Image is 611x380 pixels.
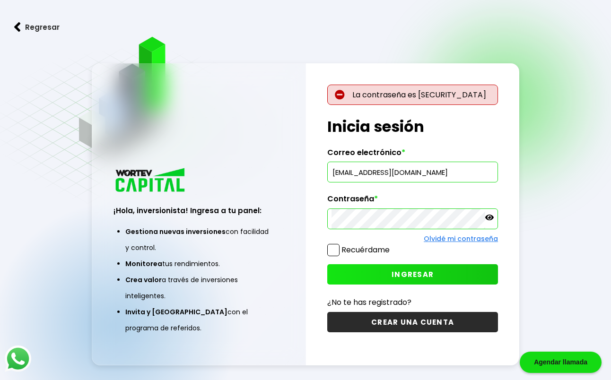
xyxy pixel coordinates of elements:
[125,224,272,256] li: con facilidad y control.
[125,227,226,236] span: Gestiona nuevas inversiones
[327,312,498,332] button: CREAR UNA CUENTA
[332,162,494,182] input: hola@wortev.capital
[327,194,498,208] label: Contraseña
[125,272,272,304] li: a través de inversiones inteligentes.
[125,275,162,285] span: Crea valor
[327,115,498,138] h1: Inicia sesión
[327,148,498,162] label: Correo electrónico
[113,205,284,216] h3: ¡Hola, inversionista! Ingresa a tu panel:
[327,296,498,332] a: ¿No te has registrado?CREAR UNA CUENTA
[327,85,498,105] p: La contraseña es [SECURITY_DATA]
[327,264,498,285] button: INGRESAR
[424,234,498,243] a: Olvidé mi contraseña
[125,259,162,268] span: Monitorea
[125,256,272,272] li: tus rendimientos.
[327,296,498,308] p: ¿No te has registrado?
[335,90,345,100] img: error-circle.027baa21.svg
[14,22,21,32] img: flecha izquierda
[392,269,434,279] span: INGRESAR
[125,304,272,336] li: con el programa de referidos.
[520,352,602,373] div: Agendar llamada
[341,244,390,255] label: Recuérdame
[113,167,188,195] img: logo_wortev_capital
[125,307,227,317] span: Invita y [GEOGRAPHIC_DATA]
[5,345,31,372] img: logos_whatsapp-icon.242b2217.svg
